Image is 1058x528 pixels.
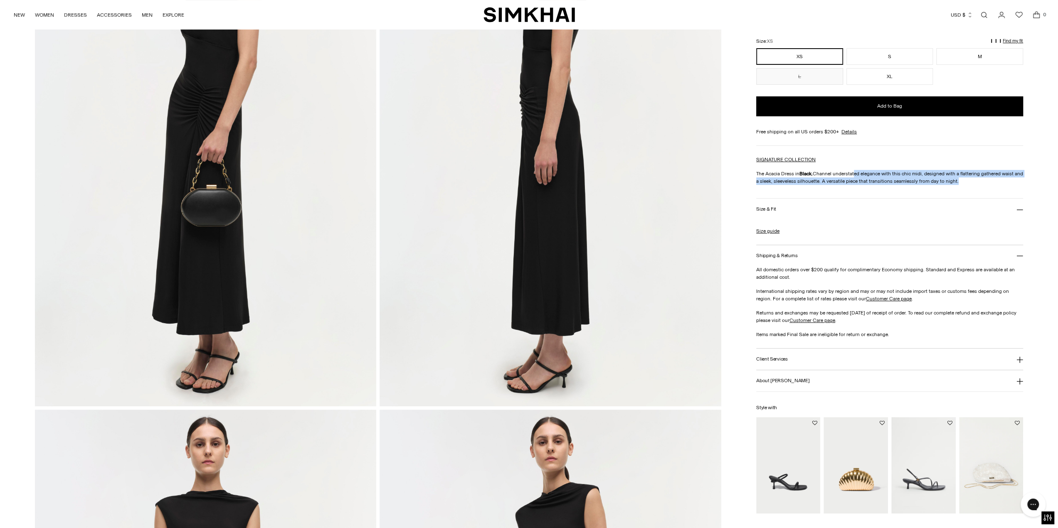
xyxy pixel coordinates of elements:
[959,417,1023,513] img: Bridget Pearl Oyster Clutch
[756,170,1023,185] p: The Acacia Dress in Channel understated elegance with this chic midi, designed with a flattering ...
[756,68,843,85] button: L
[1041,11,1048,18] span: 0
[483,7,575,23] a: SIMKHAI
[824,417,888,513] img: Monet Clutch
[1011,7,1027,23] a: Wishlist
[877,103,902,110] span: Add to Bag
[756,378,809,383] h3: About [PERSON_NAME]
[976,7,992,23] a: Open search modal
[756,48,843,65] button: XS
[756,128,1023,135] div: Free shipping on all US orders $200+
[846,48,933,65] button: S
[756,96,1023,116] button: Add to Bag
[7,496,84,521] iframe: Sign Up via Text for Offers
[756,199,1023,220] button: Size & Fit
[1028,7,1045,23] a: Open cart modal
[880,420,885,425] button: Add to Wishlist
[891,417,956,513] img: Cedonia Kitten Heel Sandal
[789,317,835,323] a: Customer Care page
[947,420,952,425] button: Add to Wishlist
[993,7,1010,23] a: Go to the account page
[812,420,817,425] button: Add to Wishlist
[756,253,798,258] h3: Shipping & Returns
[767,39,773,44] span: XS
[799,171,813,177] strong: Black.
[846,68,933,85] button: XL
[866,296,912,302] a: Customer Care page
[756,309,1023,324] p: Returns and exchanges may be requested [DATE] of receipt of order. To read our complete refund an...
[756,417,821,513] img: Siren Low Heel Sandal
[756,405,1023,410] h6: Style with
[64,6,87,24] a: DRESSES
[97,6,132,24] a: ACCESSORIES
[841,128,857,135] a: Details
[756,356,788,362] h3: Client Services
[756,206,776,212] h3: Size & Fit
[163,6,184,24] a: EXPLORE
[142,6,153,24] a: MEN
[756,157,816,162] a: SIGNATURE COLLECTION
[1015,420,1020,425] button: Add to Wishlist
[1016,489,1050,520] iframe: Gorgias live chat messenger
[756,37,773,45] label: Size:
[756,370,1023,391] button: About [PERSON_NAME]
[756,331,1023,338] p: Items marked Final Sale are ineligible for return or exchange.
[756,245,1023,266] button: Shipping & Returns
[14,6,25,24] a: NEW
[756,287,1023,302] p: International shipping rates vary by region and may or may not include import taxes or customs fe...
[756,266,1023,281] p: All domestic orders over $200 qualify for complimentary Economy shipping. Standard and Express ar...
[936,48,1023,65] button: M
[35,6,54,24] a: WOMEN
[756,349,1023,370] button: Client Services
[756,227,779,235] a: Size guide
[951,6,973,24] button: USD $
